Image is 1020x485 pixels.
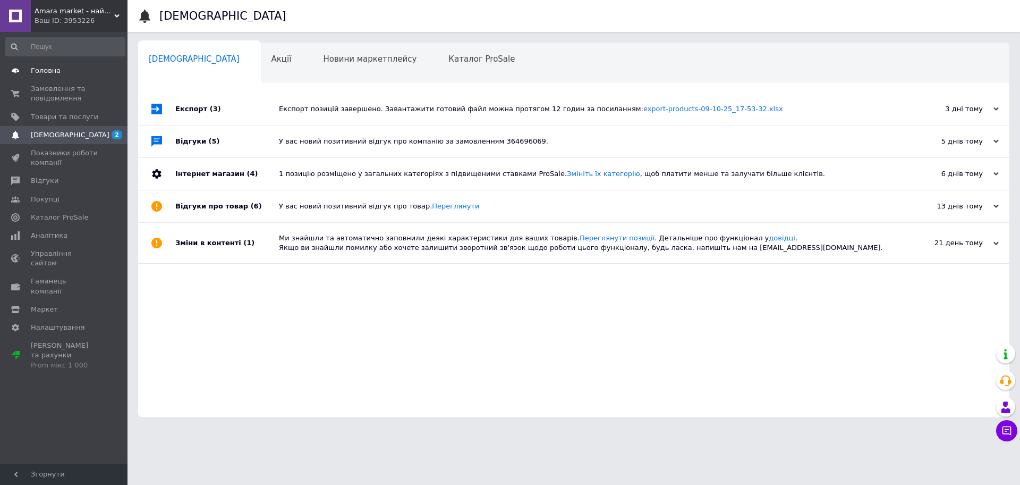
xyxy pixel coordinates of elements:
[251,202,262,210] span: (6)
[892,137,999,146] div: 5 днів тому
[31,176,58,186] span: Відгуки
[271,54,292,64] span: Акції
[279,137,892,146] div: У вас новий позитивний відгук про компанію за замовленням 364696069.
[279,104,892,114] div: Експорт позицій завершено. Завантажити готовий файл можна протягом 12 годин за посиланням:
[175,126,279,157] div: Відгуки
[892,104,999,114] div: 3 дні тому
[175,93,279,125] div: Експорт
[892,202,999,211] div: 13 днів тому
[5,37,125,56] input: Пошук
[31,213,88,222] span: Каталог ProSale
[31,112,98,122] span: Товари та послуги
[567,170,640,178] a: Змініть їх категорію
[246,170,258,178] span: (4)
[31,195,59,204] span: Покупці
[31,130,109,140] span: [DEMOGRAPHIC_DATA]
[31,148,98,168] span: Показники роботи компанії
[31,231,67,240] span: Аналітика
[323,54,416,64] span: Новини маркетплейсу
[31,305,58,314] span: Маркет
[769,234,795,242] a: довідці
[279,233,892,253] div: Ми знайшли та автоматично заповнили деякі характеристики для ваших товарів. . Детальніше про функ...
[31,341,98,370] span: [PERSON_NAME] та рахунки
[31,66,61,76] span: Головна
[159,10,286,22] h1: [DEMOGRAPHIC_DATA]
[210,105,221,113] span: (3)
[643,105,783,113] a: export-products-09-10-25_17-53-32.xlsx
[31,249,98,268] span: Управління сайтом
[35,6,114,16] span: Amara market - найкращі товари з Європи за доступними цінами
[31,323,85,332] span: Налаштування
[31,84,98,103] span: Замовлення та повідомлення
[448,54,515,64] span: Каталог ProSale
[580,234,654,242] a: Переглянути позиції
[279,169,892,179] div: 1 позицію розміщено у загальних категоріях з підвищеними ставками ProSale. , щоб платити менше та...
[209,137,220,145] span: (5)
[149,54,240,64] span: [DEMOGRAPHIC_DATA]
[892,169,999,179] div: 6 днів тому
[175,223,279,263] div: Зміни в контенті
[996,420,1017,441] button: Чат з покупцем
[243,239,254,247] span: (1)
[432,202,479,210] a: Переглянути
[112,130,122,139] span: 2
[175,190,279,222] div: Відгуки про товар
[175,158,279,190] div: Інтернет магазин
[31,361,98,370] div: Prom мікс 1 000
[892,238,999,248] div: 21 день тому
[35,16,127,26] div: Ваш ID: 3953226
[31,277,98,296] span: Гаманець компанії
[279,202,892,211] div: У вас новий позитивний відгук про товар.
